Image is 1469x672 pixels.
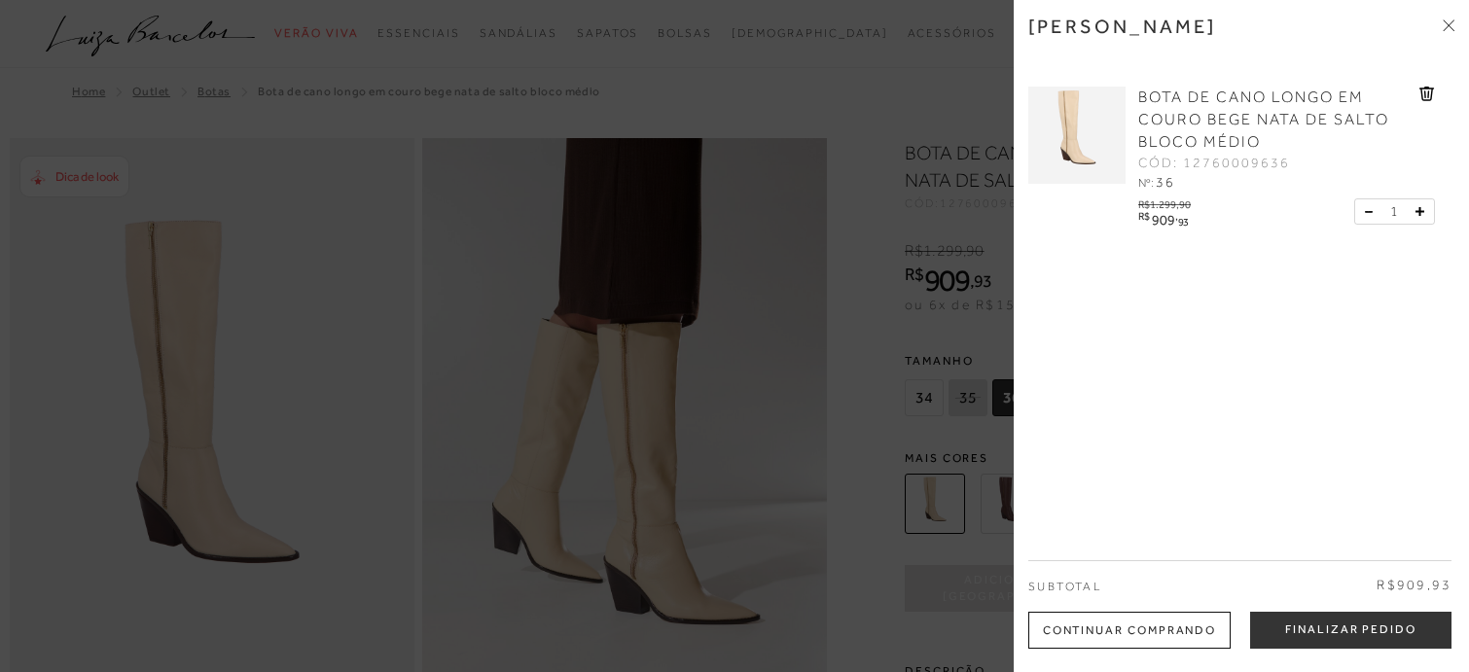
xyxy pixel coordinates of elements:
img: BOTA DE CANO LONGO EM COURO BEGE NATA DE SALTO BLOCO MÉDIO [1028,87,1126,184]
div: Continuar Comprando [1028,612,1231,649]
i: , [1175,211,1189,222]
span: BOTA DE CANO LONGO EM COURO BEGE NATA DE SALTO BLOCO MÉDIO [1138,88,1389,151]
span: R$909,93 [1377,576,1451,595]
span: Subtotal [1028,580,1101,593]
span: Nº: [1138,176,1154,190]
a: BOTA DE CANO LONGO EM COURO BEGE NATA DE SALTO BLOCO MÉDIO [1138,87,1415,154]
span: 36 [1156,174,1175,190]
h3: [PERSON_NAME] [1028,15,1217,38]
span: 93 [1178,216,1189,228]
i: R$ [1138,211,1149,222]
div: R$1.299,90 [1138,194,1192,210]
span: 909 [1152,212,1175,228]
span: CÓD: 12760009636 [1138,154,1290,173]
button: Finalizar Pedido [1250,612,1451,649]
span: 1 [1390,201,1398,222]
